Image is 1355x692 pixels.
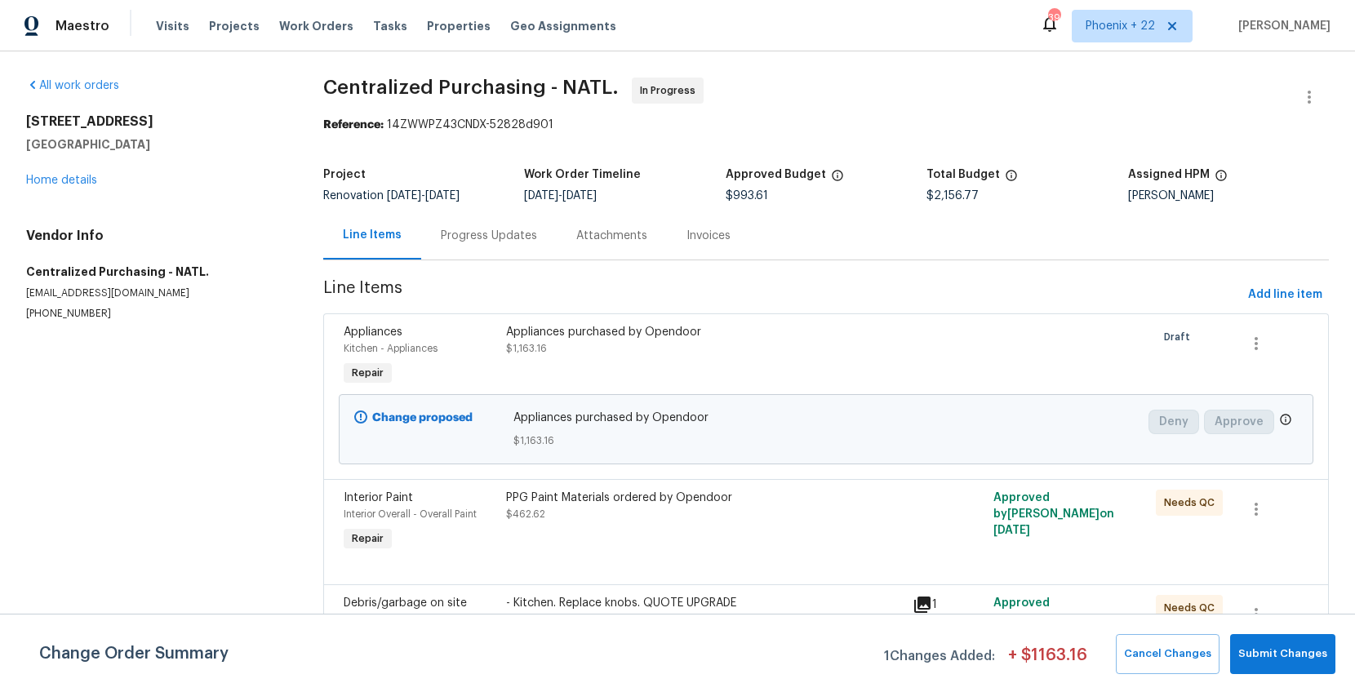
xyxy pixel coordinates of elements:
[372,412,473,424] b: Change proposed
[323,117,1329,133] div: 14ZWWPZ43CNDX-52828d901
[323,169,366,180] h5: Project
[344,492,413,503] span: Interior Paint
[1008,647,1087,674] span: + $ 1163.16
[345,530,390,547] span: Repair
[26,80,119,91] a: All work orders
[344,326,402,338] span: Appliances
[1116,634,1219,674] button: Cancel Changes
[344,597,467,609] span: Debris/garbage on site
[1204,410,1274,434] button: Approve
[1238,645,1327,663] span: Submit Changes
[1164,495,1221,511] span: Needs QC
[26,136,284,153] h5: [GEOGRAPHIC_DATA]
[441,228,537,244] div: Progress Updates
[1242,280,1329,310] button: Add line item
[686,228,731,244] div: Invoices
[993,525,1030,536] span: [DATE]
[344,344,438,353] span: Kitchen - Appliances
[726,169,826,180] h5: Approved Budget
[427,18,491,34] span: Properties
[279,18,353,34] span: Work Orders
[1128,169,1210,180] h5: Assigned HPM
[506,344,547,353] span: $1,163.16
[1048,10,1060,26] div: 399
[513,432,1140,449] span: $1,163.16
[524,169,641,180] h5: Work Order Timeline
[1124,645,1211,663] span: Cancel Changes
[1148,410,1199,434] button: Deny
[506,509,545,519] span: $462.62
[1164,329,1197,345] span: Draft
[26,175,97,186] a: Home details
[1248,285,1322,305] span: Add line item
[345,365,390,381] span: Repair
[506,324,903,340] div: Appliances purchased by Opendoor
[1279,413,1292,430] span: Only a market manager or an area construction manager can approve
[1232,18,1331,34] span: [PERSON_NAME]
[510,18,616,34] span: Geo Assignments
[993,597,1114,641] span: Approved by [PERSON_NAME] on
[39,634,229,674] span: Change Order Summary
[425,190,460,202] span: [DATE]
[524,190,597,202] span: -
[56,18,109,34] span: Maestro
[387,190,460,202] span: -
[831,169,844,190] span: The total cost of line items that have been approved by both Opendoor and the Trade Partner. This...
[323,280,1242,310] span: Line Items
[1164,600,1221,616] span: Needs QC
[373,20,407,32] span: Tasks
[26,228,284,244] h4: Vendor Info
[562,190,597,202] span: [DATE]
[926,169,1000,180] h5: Total Budget
[576,228,647,244] div: Attachments
[640,82,702,99] span: In Progress
[1128,190,1329,202] div: [PERSON_NAME]
[524,190,558,202] span: [DATE]
[323,119,384,131] b: Reference:
[343,227,402,243] div: Line Items
[1005,169,1018,190] span: The total cost of line items that have been proposed by Opendoor. This sum includes line items th...
[26,286,284,300] p: [EMAIL_ADDRESS][DOMAIN_NAME]
[156,18,189,34] span: Visits
[884,641,995,674] span: 1 Changes Added:
[209,18,260,34] span: Projects
[926,190,979,202] span: $2,156.77
[506,595,903,611] div: - Kitchen. Replace knobs. QUOTE UPGRADE
[993,492,1114,536] span: Approved by [PERSON_NAME] on
[26,264,284,280] h5: Centralized Purchasing - NATL.
[26,307,284,321] p: [PHONE_NUMBER]
[913,595,984,614] div: 1
[513,410,1140,426] span: Appliances purchased by Opendoor
[387,190,421,202] span: [DATE]
[1230,634,1335,674] button: Submit Changes
[726,190,768,202] span: $993.61
[323,78,619,97] span: Centralized Purchasing - NATL.
[323,190,460,202] span: Renovation
[1086,18,1155,34] span: Phoenix + 22
[344,509,477,519] span: Interior Overall - Overall Paint
[26,113,284,130] h2: [STREET_ADDRESS]
[506,490,903,506] div: PPG Paint Materials ordered by Opendoor
[1215,169,1228,190] span: The hpm assigned to this work order.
